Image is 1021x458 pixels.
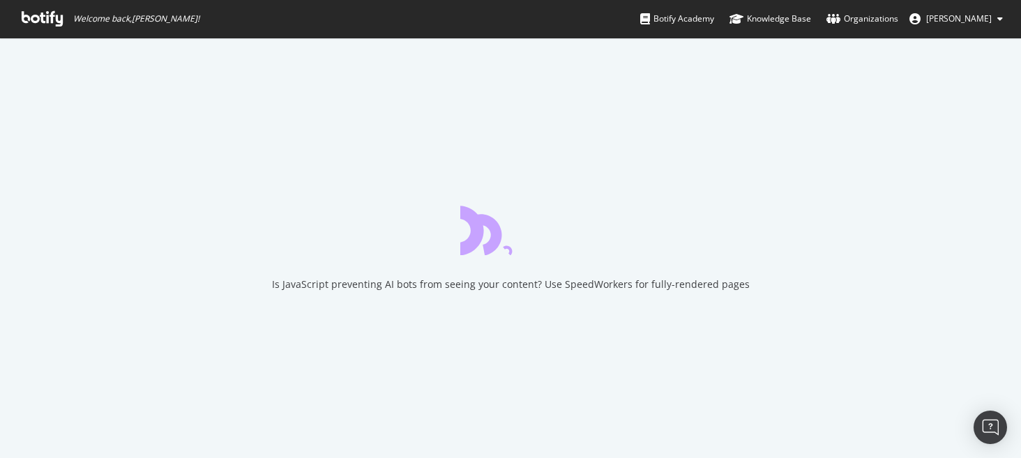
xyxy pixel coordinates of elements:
span: Richard Lawther [926,13,992,24]
div: Knowledge Base [729,12,811,26]
div: Open Intercom Messenger [974,411,1007,444]
div: Organizations [826,12,898,26]
div: Is JavaScript preventing AI bots from seeing your content? Use SpeedWorkers for fully-rendered pages [272,277,750,291]
button: [PERSON_NAME] [898,8,1014,30]
span: Welcome back, [PERSON_NAME] ! [73,13,199,24]
div: Botify Academy [640,12,714,26]
div: animation [460,205,561,255]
